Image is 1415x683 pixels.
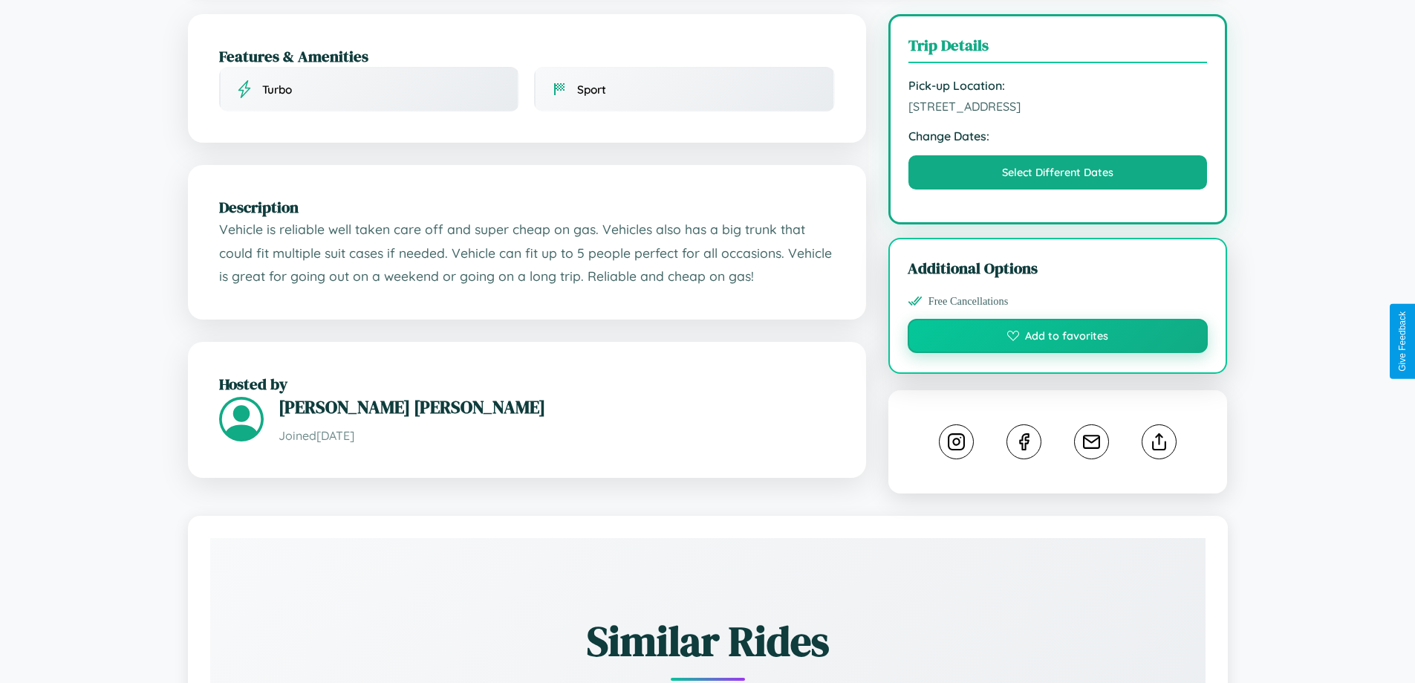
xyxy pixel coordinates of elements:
p: Vehicle is reliable well taken care off and super cheap on gas. Vehicles also has a big trunk tha... [219,218,835,288]
h2: Description [219,196,835,218]
h2: Features & Amenities [219,45,835,67]
strong: Change Dates: [908,129,1208,143]
span: Free Cancellations [928,295,1009,308]
button: Select Different Dates [908,155,1208,190]
strong: Pick-up Location: [908,78,1208,93]
h2: Hosted by [219,373,835,395]
h3: Additional Options [908,257,1209,279]
h3: [PERSON_NAME] [PERSON_NAME] [279,395,835,419]
button: Add to favorites [908,319,1209,353]
p: Joined [DATE] [279,425,835,447]
span: Sport [577,82,606,97]
div: Give Feedback [1397,311,1408,372]
h2: Similar Rides [262,612,1154,670]
span: [STREET_ADDRESS] [908,99,1208,114]
span: Turbo [262,82,292,97]
h3: Trip Details [908,34,1208,63]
